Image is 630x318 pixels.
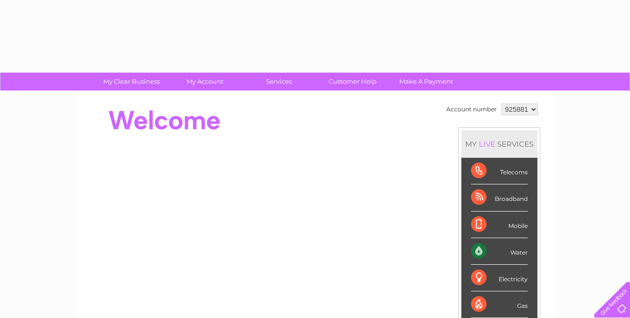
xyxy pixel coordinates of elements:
a: Make A Payment [386,73,466,91]
td: Account number [444,101,499,118]
div: MY SERVICES [461,130,537,158]
div: Gas [471,291,528,318]
a: My Account [165,73,245,91]
a: My Clear Business [92,73,172,91]
div: Mobile [471,212,528,238]
div: Broadband [471,184,528,211]
a: Customer Help [313,73,393,91]
div: Electricity [471,265,528,291]
div: LIVE [477,139,497,149]
a: Services [239,73,319,91]
div: Telecoms [471,158,528,184]
div: Water [471,238,528,265]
